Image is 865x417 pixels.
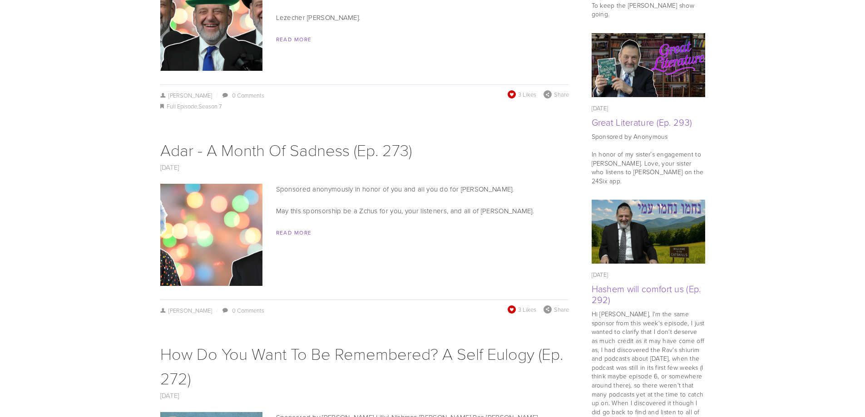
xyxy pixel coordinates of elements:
[592,200,705,264] a: Hashem will comfort us (Ep. 292)
[198,102,222,110] a: Season 7
[160,306,213,314] a: [PERSON_NAME]
[167,102,197,110] a: Full Episode
[518,90,536,98] span: 3 Likes
[591,200,705,264] img: Hashem will comfort us (Ep. 292)
[160,12,569,23] p: Lezecher [PERSON_NAME].
[160,101,569,112] div: ,
[544,90,569,98] div: Share
[232,306,264,314] a: 0 Comments
[592,132,705,186] p: Sponsored by Anonymous In honor of my sister’s engagement to [PERSON_NAME]. Love, your sister who...
[212,306,221,314] span: /
[160,206,569,216] p: May this sponsorship be a Zchus for you, your listeners, and all of [PERSON_NAME].
[592,104,608,112] time: [DATE]
[544,305,569,314] div: Share
[160,162,179,172] a: [DATE]
[212,91,221,99] span: /
[518,305,536,314] span: 3 Likes
[276,35,312,43] a: Read More
[160,91,213,99] a: [PERSON_NAME]
[160,138,412,161] a: Adar - A Month Of Sadness (Ep. 273)
[592,282,701,306] a: Hashem will comfort us (Ep. 292)
[276,229,312,236] a: Read More
[160,391,179,400] a: [DATE]
[160,184,569,195] p: Sponsored anonymously in honor of you and all you do for [PERSON_NAME].
[160,342,563,389] a: How Do You Want To Be Remembered? A Self Eulogy (Ep. 272)
[591,33,705,97] img: Great Literature (Ep. 293)
[592,270,608,279] time: [DATE]
[232,91,264,99] a: 0 Comments
[120,184,302,286] img: Adar - A Month Of Sadness (Ep. 273)
[592,1,705,19] p: To keep the [PERSON_NAME] show going.
[592,116,692,128] a: Great Literature (Ep. 293)
[592,33,705,97] a: Great Literature (Ep. 293)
